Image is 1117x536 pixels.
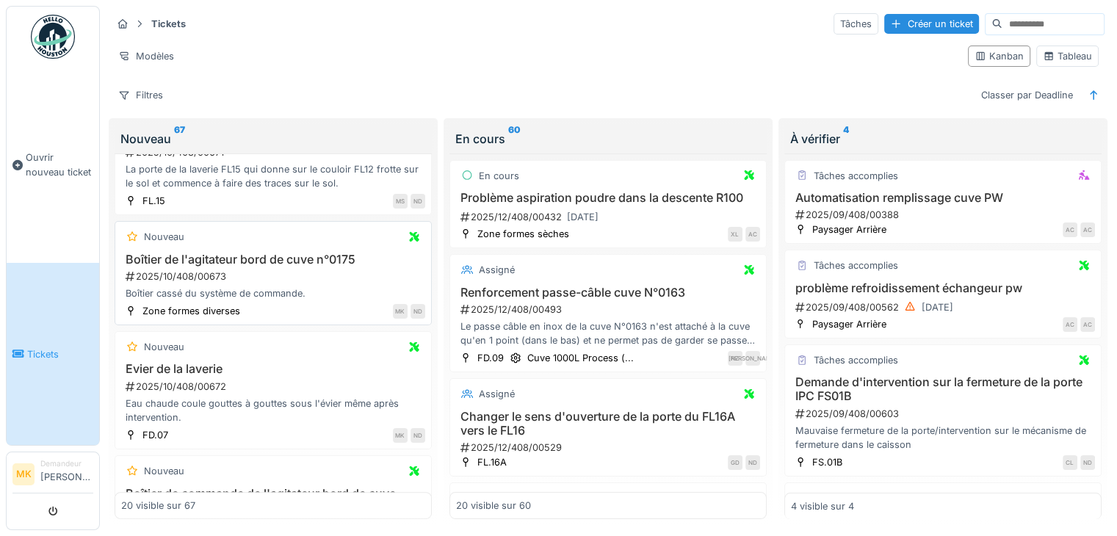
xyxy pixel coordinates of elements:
[121,499,195,513] div: 20 visible sur 67
[790,130,1096,148] div: À vérifier
[40,458,93,469] div: Demandeur
[794,407,1095,421] div: 2025/09/408/00603
[459,441,760,454] div: 2025/12/408/00529
[142,194,165,208] div: FL.15
[12,463,35,485] li: MK
[121,286,425,300] div: Boîtier cassé du système de commande.
[12,458,93,493] a: MK Demandeur[PERSON_NAME]
[745,455,760,470] div: ND
[567,210,599,224] div: [DATE]
[124,380,425,394] div: 2025/10/408/00672
[975,84,1080,106] div: Classer par Deadline
[142,428,168,442] div: FD.07
[814,169,898,183] div: Tâches accomplies
[411,304,425,319] div: ND
[728,455,742,470] div: GD
[393,428,408,443] div: MK
[812,222,886,236] div: Paysager Arrière
[31,15,75,59] img: Badge_color-CXgf-gQk.svg
[459,303,760,316] div: 2025/12/408/00493
[121,487,425,515] h3: Boîtier de commande de l'agitateur bord de cuve n°310
[7,67,99,263] a: Ouvrir nouveau ticket
[455,130,761,148] div: En cours
[728,351,742,366] div: NZ
[884,14,979,34] div: Créer un ticket
[112,84,170,106] div: Filtres
[477,455,507,469] div: FL.16A
[843,130,849,148] sup: 4
[27,347,93,361] span: Tickets
[142,304,240,318] div: Zone formes diverses
[393,194,408,209] div: MS
[459,208,760,226] div: 2025/12/408/00432
[479,169,519,183] div: En cours
[1063,455,1077,470] div: CL
[7,263,99,445] a: Tickets
[975,49,1024,63] div: Kanban
[456,499,531,513] div: 20 visible sur 60
[121,362,425,376] h3: Evier de la laverie
[812,455,842,469] div: FS.01B
[508,130,521,148] sup: 60
[112,46,181,67] div: Modèles
[791,281,1095,295] h3: problème refroidissement échangeur pw
[745,351,760,366] div: [PERSON_NAME]
[456,286,760,300] h3: Renforcement passe-câble cuve N°0163
[527,351,634,365] div: Cuve 1000L Process (...
[791,375,1095,403] h3: Demande d'intervention sur la fermeture de la porte IPC FS01B
[393,304,408,319] div: MK
[174,130,185,148] sup: 67
[728,227,742,242] div: XL
[477,351,504,365] div: FD.09
[922,300,953,314] div: [DATE]
[791,191,1095,205] h3: Automatisation remplissage cuve PW
[814,258,898,272] div: Tâches accomplies
[144,464,184,478] div: Nouveau
[26,151,93,178] span: Ouvrir nouveau ticket
[479,263,515,277] div: Assigné
[40,458,93,490] li: [PERSON_NAME]
[144,230,184,244] div: Nouveau
[791,499,854,513] div: 4 visible sur 4
[121,396,425,424] div: Eau chaude coule gouttes à gouttes sous l'évier même après intervention.
[1063,317,1077,332] div: AC
[456,319,760,347] div: Le passe câble en inox de la cuve N°0163 n'est attaché à la cuve qu'en 1 point (dans le bas) et n...
[124,269,425,283] div: 2025/10/408/00673
[120,130,426,148] div: Nouveau
[814,353,898,367] div: Tâches accomplies
[145,17,192,31] strong: Tickets
[794,208,1095,222] div: 2025/09/408/00388
[1080,317,1095,332] div: AC
[834,13,878,35] div: Tâches
[745,227,760,242] div: AC
[456,191,760,205] h3: Problème aspiration poudre dans la descente R100
[144,340,184,354] div: Nouveau
[456,410,760,438] h3: Changer le sens d'ouverture de la porte du FL16A vers le FL16
[121,253,425,267] h3: Boîtier de l'agitateur bord de cuve n°0175
[411,428,425,443] div: ND
[121,162,425,190] div: La porte de la laverie FL15 qui donne sur le couloir FL12 frotte sur le sol et commence à faire d...
[411,194,425,209] div: ND
[794,298,1095,316] div: 2025/09/408/00562
[1080,222,1095,237] div: AC
[812,317,886,331] div: Paysager Arrière
[477,227,569,241] div: Zone formes sèches
[791,424,1095,452] div: Mauvaise fermeture de la porte/intervention sur le mécanisme de fermeture dans le caisson
[1063,222,1077,237] div: AC
[1080,455,1095,470] div: ND
[479,387,515,401] div: Assigné
[1043,49,1092,63] div: Tableau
